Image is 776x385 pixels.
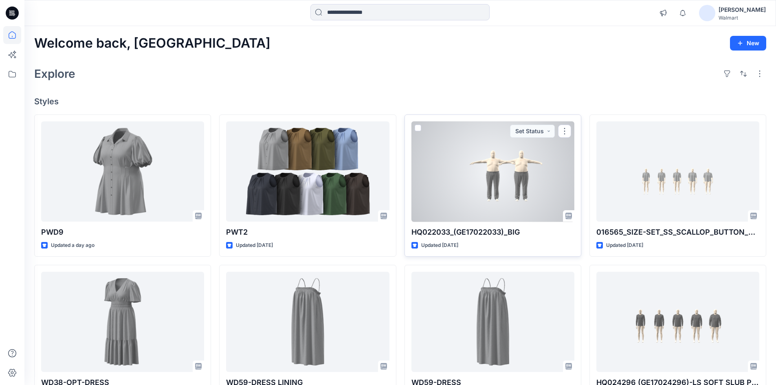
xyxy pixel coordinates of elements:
[596,227,759,238] p: 016565_SIZE-SET_SS_SCALLOP_BUTTON_DOWN
[411,121,574,222] a: HQ022033_(GE17022033)_BIG
[34,36,270,51] h2: Welcome back, [GEOGRAPHIC_DATA]
[226,227,389,238] p: PWT2
[41,272,204,372] a: WD38-OPT-DRESS
[411,227,574,238] p: HQ022033_(GE17022033)_BIG
[34,97,766,106] h4: Styles
[730,36,766,51] button: New
[236,241,273,250] p: Updated [DATE]
[596,272,759,372] a: HQ024296 (GE17024296)-LS SOFT SLUB POCKET CREW-REG
[34,67,75,80] h2: Explore
[699,5,715,21] img: avatar
[51,241,95,250] p: Updated a day ago
[226,272,389,372] a: WD59-DRESS LINING
[41,227,204,238] p: PWD9
[719,15,766,21] div: Walmart
[596,121,759,222] a: 016565_SIZE-SET_SS_SCALLOP_BUTTON_DOWN
[606,241,643,250] p: Updated [DATE]
[41,121,204,222] a: PWD9
[421,241,458,250] p: Updated [DATE]
[719,5,766,15] div: [PERSON_NAME]
[226,121,389,222] a: PWT2
[411,272,574,372] a: WD59-DRESS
